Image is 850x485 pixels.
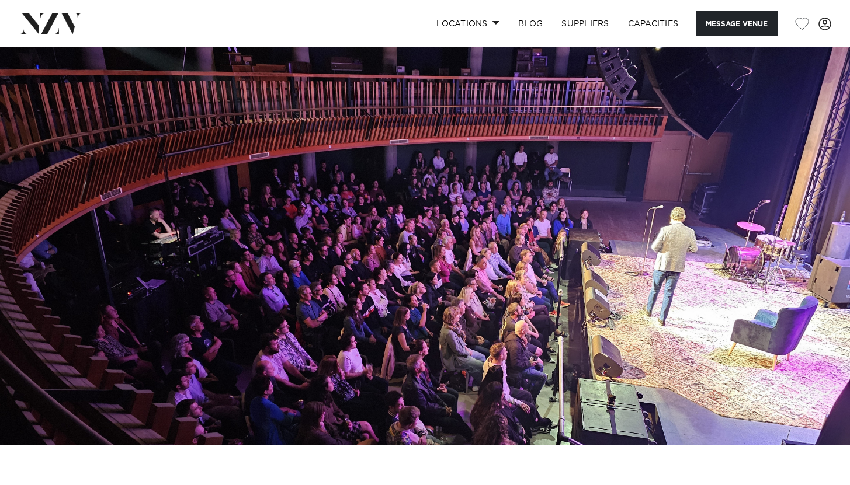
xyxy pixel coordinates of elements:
[509,11,552,36] a: BLOG
[19,13,82,34] img: nzv-logo.png
[427,11,509,36] a: Locations
[552,11,618,36] a: SUPPLIERS
[696,11,778,36] button: Message Venue
[619,11,688,36] a: Capacities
